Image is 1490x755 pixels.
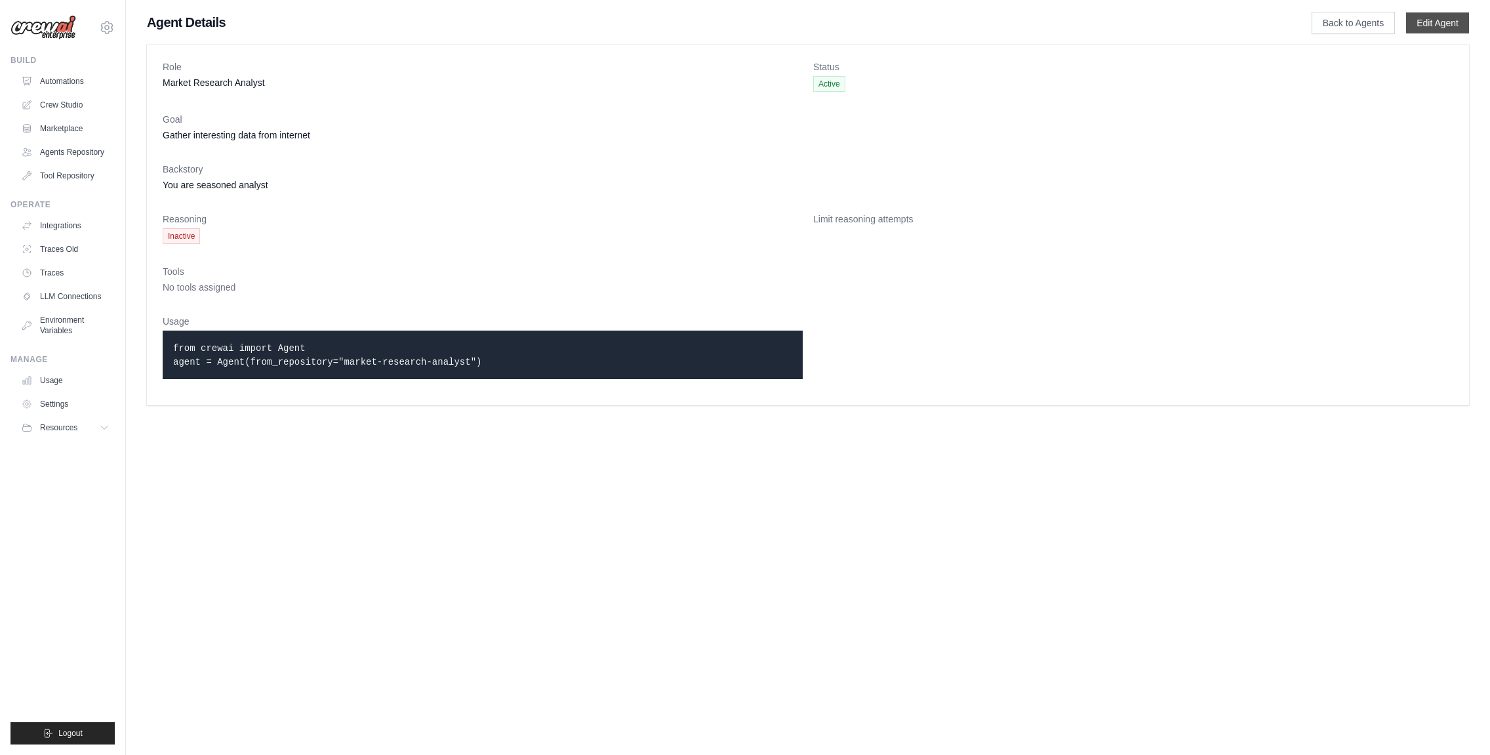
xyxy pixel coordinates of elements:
a: Crew Studio [16,94,115,115]
a: LLM Connections [16,286,115,307]
dt: Backstory [163,163,1453,176]
dt: Tools [163,265,1453,278]
a: Environment Variables [16,310,115,341]
a: Agents Repository [16,142,115,163]
div: Виджет чата [1424,692,1490,755]
button: Logout [10,722,115,745]
a: Settings [16,394,115,415]
a: Traces [16,262,115,283]
span: Resources [40,422,77,433]
a: Back to Agents [1312,12,1395,34]
div: Manage [10,354,115,365]
dd: Market Research Analyst [163,76,803,89]
a: Marketplace [16,118,115,139]
img: Logo [10,15,76,40]
button: Resources [16,417,115,438]
a: Tool Repository [16,165,115,186]
dd: Gather interesting data from internet [163,129,1453,142]
a: Integrations [16,215,115,236]
div: Operate [10,199,115,210]
dt: Status [813,60,1453,73]
dt: Goal [163,113,1453,126]
span: Logout [58,728,83,739]
dt: Role [163,60,803,73]
code: from crewai import Agent agent = Agent(from_repository="market-research-analyst") [173,343,481,367]
a: Traces Old [16,239,115,260]
a: Usage [16,370,115,391]
dt: Reasoning [163,213,803,226]
span: No tools assigned [163,282,235,293]
span: Inactive [163,228,200,244]
div: Build [10,55,115,66]
a: Automations [16,71,115,92]
iframe: Chat Widget [1424,692,1490,755]
span: Active [813,76,845,92]
dt: Usage [163,315,803,328]
h1: Agent Details [147,13,1270,31]
a: Edit Agent [1406,12,1469,33]
dt: Limit reasoning attempts [813,213,1453,226]
dd: You are seasoned analyst [163,178,1453,192]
